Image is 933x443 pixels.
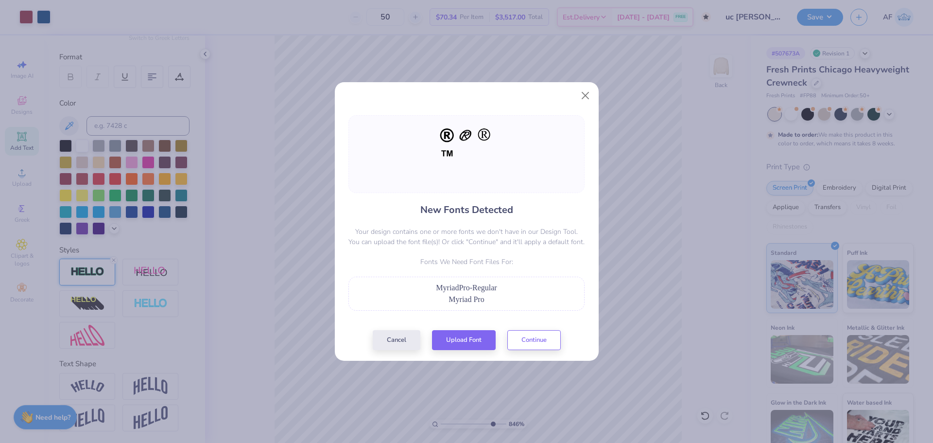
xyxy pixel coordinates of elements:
p: Your design contains one or more fonts we don't have in our Design Tool. You can upload the font ... [348,227,585,247]
button: Upload Font [432,330,496,350]
button: Continue [507,330,561,350]
p: Fonts We Need Font Files For: [348,257,585,267]
button: Close [576,87,594,105]
button: Cancel [373,330,420,350]
span: Myriad Pro [449,295,484,303]
span: MyriadPro-Regular [436,284,497,292]
h4: New Fonts Detected [420,203,513,217]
